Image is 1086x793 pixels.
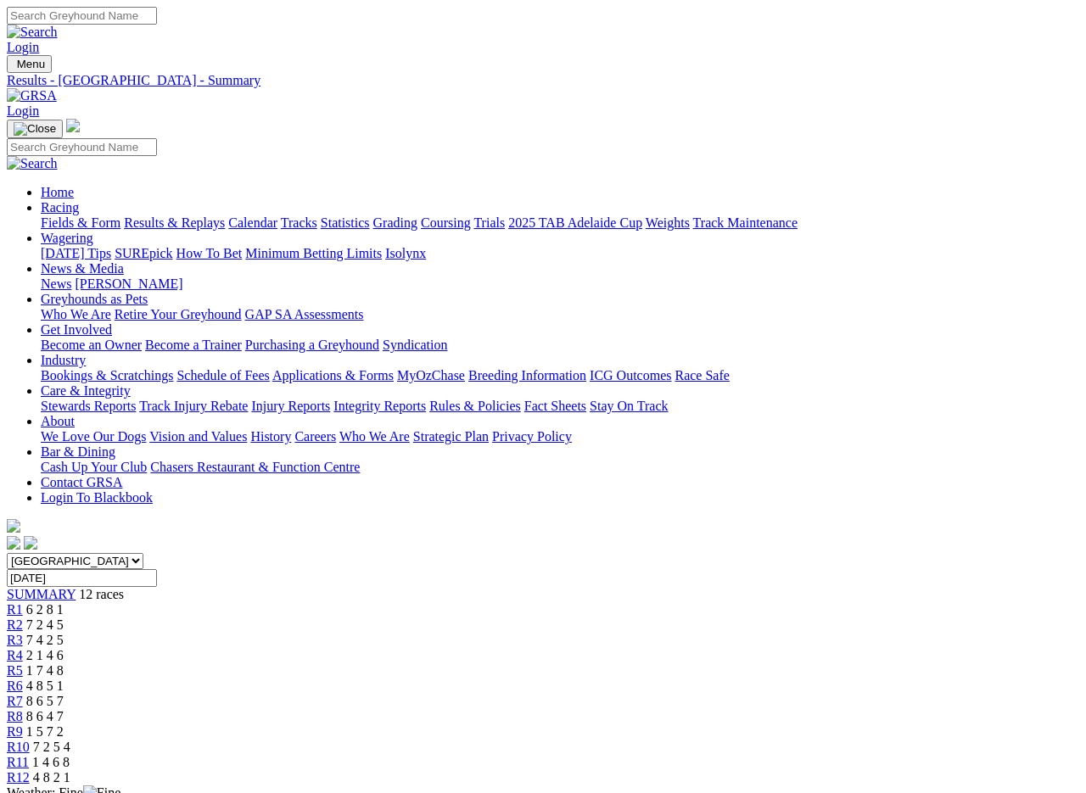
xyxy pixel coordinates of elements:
a: [PERSON_NAME] [75,276,182,291]
a: Trials [473,215,505,230]
img: facebook.svg [7,536,20,550]
span: 6 2 8 1 [26,602,64,617]
a: Strategic Plan [413,429,489,444]
a: Home [41,185,74,199]
div: Wagering [41,246,1079,261]
a: Minimum Betting Limits [245,246,382,260]
a: Isolynx [385,246,426,260]
a: R3 [7,633,23,647]
a: Login [7,40,39,54]
span: 2 1 4 6 [26,648,64,662]
img: Close [14,122,56,136]
a: Injury Reports [251,399,330,413]
span: 4 8 2 1 [33,770,70,785]
a: History [250,429,291,444]
a: Retire Your Greyhound [115,307,242,321]
a: Chasers Restaurant & Function Centre [150,460,360,474]
div: Get Involved [41,338,1079,353]
a: ICG Outcomes [590,368,671,383]
a: Syndication [383,338,447,352]
a: R11 [7,755,29,769]
span: 7 4 2 5 [26,633,64,647]
a: MyOzChase [397,368,465,383]
span: 7 2 5 4 [33,740,70,754]
input: Select date [7,569,157,587]
span: R9 [7,724,23,739]
span: 7 2 4 5 [26,617,64,632]
a: SUMMARY [7,587,76,601]
a: Weights [646,215,690,230]
a: Who We Are [339,429,410,444]
img: Search [7,25,58,40]
a: R1 [7,602,23,617]
a: Get Involved [41,322,112,337]
a: Track Maintenance [693,215,798,230]
img: logo-grsa-white.png [66,119,80,132]
a: Applications & Forms [272,368,394,383]
a: Wagering [41,231,93,245]
a: Contact GRSA [41,475,122,489]
span: 8 6 4 7 [26,709,64,723]
span: R5 [7,663,23,678]
a: GAP SA Assessments [245,307,364,321]
button: Toggle navigation [7,120,63,138]
div: About [41,429,1079,444]
img: twitter.svg [24,536,37,550]
a: Calendar [228,215,277,230]
span: 12 races [79,587,124,601]
a: R4 [7,648,23,662]
a: Care & Integrity [41,383,131,398]
div: Racing [41,215,1079,231]
a: Statistics [321,215,370,230]
a: Who We Are [41,307,111,321]
span: R6 [7,679,23,693]
div: Care & Integrity [41,399,1079,414]
a: 2025 TAB Adelaide Cup [508,215,642,230]
a: Results & Replays [124,215,225,230]
a: About [41,414,75,428]
a: Purchasing a Greyhound [245,338,379,352]
span: 1 4 6 8 [32,755,70,769]
div: Industry [41,368,1079,383]
a: Become a Trainer [145,338,242,352]
a: Track Injury Rebate [139,399,248,413]
span: 8 6 5 7 [26,694,64,708]
a: News & Media [41,261,124,276]
a: Industry [41,353,86,367]
a: R2 [7,617,23,632]
a: Cash Up Your Club [41,460,147,474]
a: Stay On Track [590,399,668,413]
a: Vision and Values [149,429,247,444]
a: Rules & Policies [429,399,521,413]
span: R7 [7,694,23,708]
a: Login [7,103,39,118]
a: Fields & Form [41,215,120,230]
span: 1 5 7 2 [26,724,64,739]
a: R10 [7,740,30,754]
a: Race Safe [675,368,729,383]
a: Racing [41,200,79,215]
a: R12 [7,770,30,785]
a: [DATE] Tips [41,246,111,260]
a: Bar & Dining [41,444,115,459]
a: How To Bet [176,246,243,260]
span: 4 8 5 1 [26,679,64,693]
a: Careers [294,429,336,444]
div: Greyhounds as Pets [41,307,1079,322]
a: Results - [GEOGRAPHIC_DATA] - Summary [7,73,1079,88]
a: Schedule of Fees [176,368,269,383]
input: Search [7,138,157,156]
img: Search [7,156,58,171]
a: Bookings & Scratchings [41,368,173,383]
span: Menu [17,58,45,70]
span: 1 7 4 8 [26,663,64,678]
